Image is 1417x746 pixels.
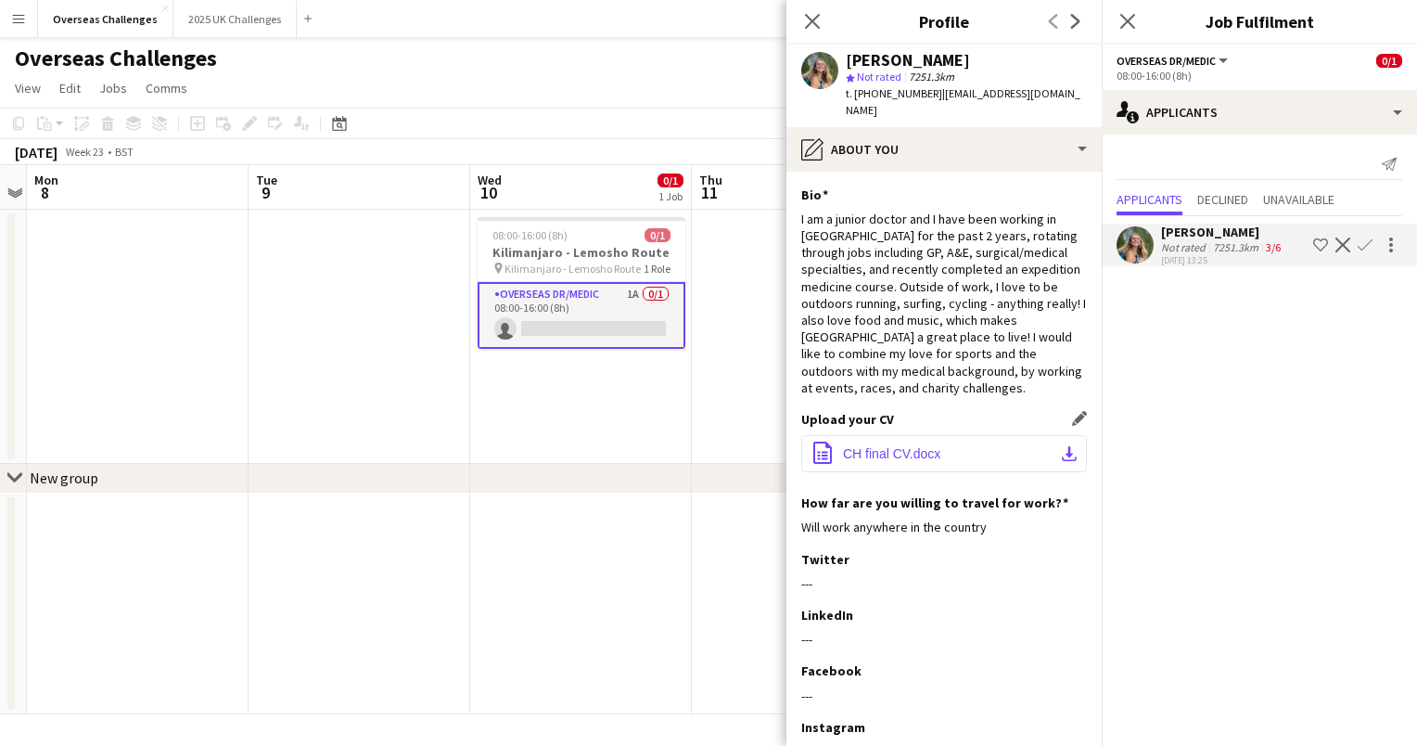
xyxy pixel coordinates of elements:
[7,76,48,100] a: View
[645,228,670,242] span: 0/1
[173,1,297,37] button: 2025 UK Challenges
[801,575,1087,592] div: ---
[1209,240,1262,254] div: 7251.3km
[1263,193,1334,206] span: Unavailable
[1161,240,1209,254] div: Not rated
[658,189,683,203] div: 1 Job
[478,244,685,261] h3: Kilimanjaro - Lemosho Route
[478,282,685,349] app-card-role: Overseas Dr/Medic1A0/108:00-16:00 (8h)
[1102,90,1417,135] div: Applicants
[1376,54,1402,68] span: 0/1
[843,446,940,461] span: CH final CV.docx
[1117,193,1182,206] span: Applicants
[59,80,81,96] span: Edit
[475,182,502,203] span: 10
[146,80,187,96] span: Comms
[1117,69,1402,83] div: 08:00-16:00 (8h)
[1117,54,1216,68] span: Overseas Dr/Medic
[801,631,1087,648] div: ---
[253,182,277,203] span: 9
[657,174,683,187] span: 0/1
[801,662,862,679] h3: Facebook
[699,172,722,188] span: Thu
[61,145,108,159] span: Week 23
[644,262,670,276] span: 1 Role
[786,127,1102,172] div: About you
[1161,254,1284,266] div: [DATE] 13:25
[92,76,134,100] a: Jobs
[801,551,849,568] h3: Twitter
[504,262,641,276] span: Kilimanjaro - Lemosho Route
[801,495,1068,511] h3: How far are you willing to travel for work?
[1197,193,1248,206] span: Declined
[138,76,195,100] a: Comms
[478,172,502,188] span: Wed
[15,143,57,161] div: [DATE]
[15,45,217,72] h1: Overseas Challenges
[1117,54,1231,68] button: Overseas Dr/Medic
[801,519,1087,535] div: Will work anywhere in the country
[696,182,722,203] span: 11
[857,70,901,84] span: Not rated
[99,80,127,96] span: Jobs
[34,172,58,188] span: Mon
[801,211,1087,396] div: I am a junior doctor and I have been working in [GEOGRAPHIC_DATA] for the past 2 years, rotating ...
[1102,9,1417,33] h3: Job Fulfilment
[846,86,942,100] span: t. [PHONE_NUMBER]
[801,719,865,736] h3: Instagram
[115,145,134,159] div: BST
[801,688,1087,704] div: ---
[786,9,1102,33] h3: Profile
[1266,240,1281,254] app-skills-label: 3/6
[801,186,828,203] h3: Bio
[52,76,88,100] a: Edit
[32,182,58,203] span: 8
[256,172,277,188] span: Tue
[38,1,173,37] button: Overseas Challenges
[905,70,958,84] span: 7251.3km
[1161,224,1284,240] div: [PERSON_NAME]
[801,435,1087,472] button: CH final CV.docx
[846,86,1080,117] span: | [EMAIL_ADDRESS][DOMAIN_NAME]
[492,228,568,242] span: 08:00-16:00 (8h)
[30,469,98,487] div: New group
[478,217,685,349] app-job-card: 08:00-16:00 (8h)0/1Kilimanjaro - Lemosho Route Kilimanjaro - Lemosho Route1 RoleOverseas Dr/Medic...
[15,80,41,96] span: View
[801,411,894,428] h3: Upload your CV
[801,607,853,624] h3: LinkedIn
[846,52,970,69] div: [PERSON_NAME]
